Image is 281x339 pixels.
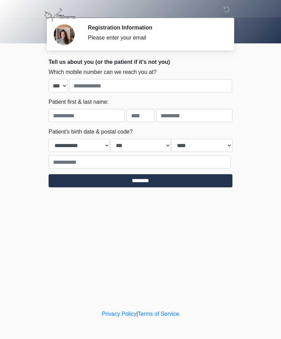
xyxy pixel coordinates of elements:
[138,311,179,317] a: Terms of Service
[49,128,133,136] label: Patient's birth date & postal code?
[54,24,75,45] img: Agent Avatar
[42,5,78,26] img: Viona Medical Spa Logo
[49,98,109,106] label: Patient first & last name:
[49,59,232,65] h2: Tell us about you (or the patient if it's not you)
[102,311,137,317] a: Privacy Policy
[136,311,138,317] a: |
[49,68,156,76] label: Which mobile number can we reach you at?
[88,34,222,42] div: Please enter your email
